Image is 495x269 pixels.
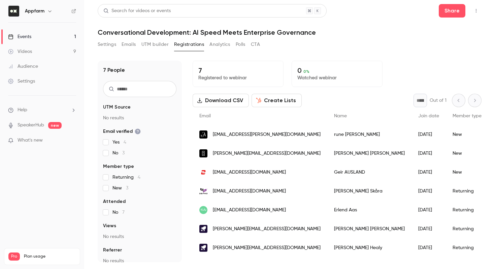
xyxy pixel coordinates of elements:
img: aschehoug.no [199,130,207,139]
span: [PERSON_NAME][EMAIL_ADDRESS][DOMAIN_NAME] [213,226,321,233]
div: [DATE] [411,238,446,257]
div: New [446,125,488,144]
div: Returning [446,182,488,201]
img: elkem.no [199,168,207,176]
img: appfarm.io [199,244,207,252]
button: Settings [98,39,116,50]
button: CTA [251,39,260,50]
div: [PERSON_NAME] Skåra [327,182,411,201]
span: Member type [103,163,134,170]
p: Out of 1 [430,97,447,104]
div: Search for videos or events [103,7,171,14]
div: New [446,144,488,163]
span: 3 [126,186,128,190]
p: Watched webinar [297,74,377,81]
button: Download CSV [193,94,249,107]
button: Share [439,4,465,18]
span: New [112,185,128,191]
li: help-dropdown-opener [8,107,76,114]
span: What's new [18,137,43,144]
div: rune [PERSON_NAME] [327,125,411,144]
div: Erlend Aas [327,201,411,219]
span: Yes [112,139,126,146]
span: UTM Source [103,104,131,111]
div: Returning [446,238,488,257]
iframe: Noticeable Trigger [68,138,76,144]
span: [PERSON_NAME][EMAIL_ADDRESS][DOMAIN_NAME] [213,150,321,157]
img: tide.no [199,206,207,214]
img: appfarm.io [199,225,207,233]
button: Polls [236,39,245,50]
span: [EMAIL_ADDRESS][PERSON_NAME][DOMAIN_NAME] [213,131,321,138]
button: Registrations [174,39,204,50]
span: Plan usage [24,254,76,259]
p: No results [103,115,176,121]
span: Returning [112,174,140,181]
div: [DATE] [411,125,446,144]
span: Email [199,114,211,118]
p: No results [103,233,176,240]
div: Audience [8,63,38,70]
img: Appfarm [8,6,19,17]
span: 4 [138,175,140,180]
div: [DATE] [411,144,446,163]
img: regnskapnorge.no [199,149,207,157]
div: Returning [446,201,488,219]
p: 0 [297,66,377,74]
span: [EMAIL_ADDRESS][DOMAIN_NAME] [213,169,286,176]
span: Views [103,222,116,229]
p: 7 [198,66,278,74]
div: Settings [8,78,35,85]
section: facet-groups [103,104,176,264]
span: Referrer [103,247,122,253]
span: Email verified [103,128,141,135]
button: Create Lists [252,94,302,107]
p: Registered to webinar [198,74,278,81]
p: No results [103,258,176,264]
button: Emails [122,39,136,50]
span: No [112,150,125,156]
span: [EMAIL_ADDRESS][DOMAIN_NAME] [213,207,286,214]
h1: Conversational Development: AI Speed Meets Enterprise Governance [98,28,482,36]
div: Videos [8,48,32,55]
div: [DATE] [411,163,446,182]
button: Analytics [209,39,230,50]
div: Geir AUSLAND [327,163,411,182]
div: [DATE] [411,201,446,219]
h1: 7 People [103,66,125,74]
span: [PERSON_NAME][EMAIL_ADDRESS][DOMAIN_NAME] [213,244,321,251]
div: [PERSON_NAME] [PERSON_NAME] [327,219,411,238]
span: Member type [453,114,482,118]
span: new [48,122,62,129]
h6: Appfarm [25,8,44,14]
div: [DATE] [411,219,446,238]
div: [PERSON_NAME] [PERSON_NAME] [327,144,411,163]
a: SpeakerHub [18,122,44,129]
span: Name [334,114,347,118]
span: No [112,209,125,216]
span: 4 [124,140,126,145]
span: [EMAIL_ADDRESS][DOMAIN_NAME] [213,188,286,195]
span: 3 [122,151,125,155]
span: 7 [122,210,125,215]
span: Join date [418,114,439,118]
button: UTM builder [141,39,169,50]
div: [DATE] [411,182,446,201]
div: Events [8,33,31,40]
div: New [446,163,488,182]
img: depro.no [199,187,207,195]
span: 0 % [303,69,309,74]
span: Attended [103,198,126,205]
div: Returning [446,219,488,238]
span: Help [18,107,27,114]
div: [PERSON_NAME] Healy [327,238,411,257]
span: Pro [8,252,20,261]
